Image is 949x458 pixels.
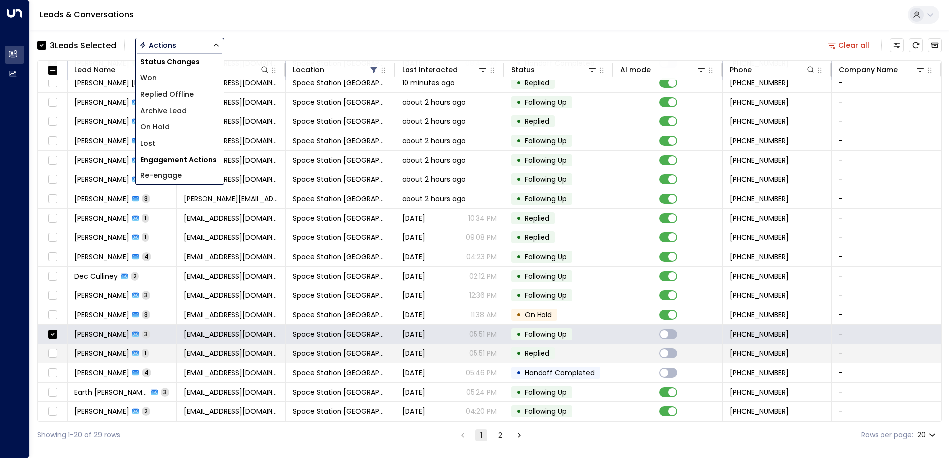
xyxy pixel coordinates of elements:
span: +447885912752 [730,290,789,300]
div: Lead Name [74,64,115,76]
span: +447480050866 [730,174,789,184]
span: Toggle select row [46,251,59,263]
span: Space Station Solihull [293,329,388,339]
span: Yesterday [402,271,425,281]
button: Customize [890,38,904,52]
span: raheemsamsonadeyemi@gmail.com [184,232,278,242]
p: 05:24 PM [466,387,497,397]
td: - [832,325,941,343]
span: Sandra Wilson [74,174,129,184]
div: • [516,190,521,207]
span: Following Up [525,194,567,204]
span: Toggle select row [46,309,59,321]
span: Space Station Solihull [293,290,388,300]
td: - [832,402,941,421]
div: Status [511,64,535,76]
span: Aug 19, 2025 [402,387,425,397]
span: Following Up [525,136,567,146]
div: Location [293,64,324,76]
span: Toggle select row [46,270,59,283]
span: Following Up [525,155,567,165]
span: +447498980445 [730,329,789,339]
span: cl.rmhumphrey@gmail.com [184,406,278,416]
span: shameemk@icloud.com [184,252,278,262]
span: Dave Johnson [74,213,129,223]
span: Following Up [525,406,567,416]
td: - [832,112,941,131]
td: - [832,73,941,92]
label: Rows per page: [861,430,913,440]
p: 05:51 PM [469,329,497,339]
td: - [832,286,941,305]
span: Following Up [525,271,567,281]
div: • [516,403,521,420]
div: Showing 1-20 of 29 rows [37,430,120,440]
span: Space Station Solihull [293,116,388,126]
span: Rhiannon Parkes [74,329,129,339]
span: jonida.hasa@outlook.com [184,97,278,107]
div: • [516,384,521,401]
span: Jonida Hasa [74,97,129,107]
span: Space Station Solihull [293,310,388,320]
span: about 2 hours ago [402,174,466,184]
h1: Status Changes [136,55,224,70]
span: Aug 19, 2025 [402,329,425,339]
span: 3 [142,194,150,203]
span: +447871251367 [730,155,789,165]
span: Toggle select row [46,212,59,225]
span: Yesterday [402,232,425,242]
span: Yesterday [402,252,425,262]
span: 3 [161,388,169,396]
button: Clear all [824,38,874,52]
span: Toggle select row [46,77,59,89]
div: Last Interacted [402,64,458,76]
span: Yesterday [402,310,425,320]
div: Phone [730,64,752,76]
div: • [516,364,521,381]
span: about 2 hours ago [402,136,466,146]
span: +447455903891 [730,136,789,146]
span: Refresh [909,38,923,52]
div: • [516,113,521,130]
p: 05:46 PM [466,368,497,378]
td: - [832,93,941,112]
span: Following Up [525,329,567,339]
p: 02:12 PM [469,271,497,281]
div: • [516,248,521,265]
div: 3 Lead s Selected [50,39,116,52]
p: 10:34 PM [468,213,497,223]
span: Toggle select row [46,405,59,418]
span: earthkerwin@gmail.com [184,387,278,397]
span: +447960633077 [730,194,789,204]
button: Actions [135,38,224,53]
td: - [832,151,941,170]
span: Dec Culliney [74,271,118,281]
span: 4 [142,252,151,261]
span: Toggle select row [46,115,59,128]
td: - [832,228,941,247]
span: speckle.kitties.5a@icloud.com [184,155,278,165]
span: Toggle select row [46,347,59,360]
div: Company Name [839,64,898,76]
span: Space Station Solihull [293,387,388,397]
h1: Engagement Actions [136,152,224,168]
span: Toggle select row [46,231,59,244]
span: Following Up [525,290,567,300]
span: Space Station Solihull [293,232,388,242]
span: Space Station Solihull [293,155,388,165]
p: 09:08 PM [466,232,497,242]
span: 1 [142,233,149,241]
span: about 2 hours ago [402,194,466,204]
div: Lead Name [74,64,160,76]
span: Space Station Solihull [293,252,388,262]
span: On Hold [525,310,552,320]
span: Replied [525,348,549,358]
span: 3 [142,330,150,338]
span: Toggle select row [46,367,59,379]
div: • [516,287,521,304]
span: +447591715455 [730,252,789,262]
span: Richard Humphrey [74,406,129,416]
span: Rhiannon Parkes [74,348,129,358]
span: craigacoles@hotmail.com [184,136,278,146]
span: declanculliney@gmail.com [184,271,278,281]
